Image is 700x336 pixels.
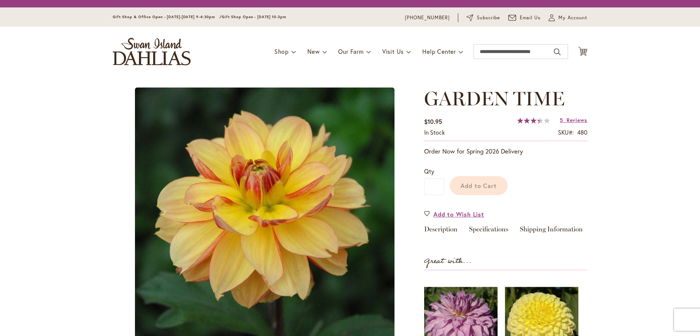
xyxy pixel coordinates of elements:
a: Specifications [469,226,508,237]
span: New [307,47,320,55]
span: Gift Shop & Office Open - [DATE]-[DATE] 9-4:30pm / [113,14,222,19]
span: Add to Wish List [433,210,484,218]
span: 5 [560,116,563,123]
span: In stock [424,128,445,136]
a: 5 Reviews [560,116,587,123]
span: Gift Shop Open - [DATE] 10-3pm [222,14,286,19]
span: Qty [424,167,434,175]
span: Reviews [567,116,587,123]
div: Availability [424,128,445,137]
p: Order Now for Spring 2026 Delivery [424,147,587,156]
a: Subscribe [466,14,500,22]
button: My Account [549,14,587,22]
span: Shop [274,47,289,55]
a: Add to Wish List [424,210,484,218]
div: Detailed Product Info [424,226,587,237]
a: store logo [113,38,191,65]
strong: SKU [558,128,574,136]
div: 480 [577,128,587,137]
a: [PHONE_NUMBER] [405,14,450,22]
span: My Account [558,14,587,22]
span: Our Farm [338,47,363,55]
span: Subscribe [477,14,500,22]
strong: Great with... [424,255,472,267]
button: Search [554,46,561,58]
a: Shipping Information [520,226,583,237]
div: 68% [517,118,550,123]
a: Email Us [508,14,541,22]
span: Email Us [520,14,541,22]
span: GARDEN TIME [424,87,565,110]
span: $10.95 [424,118,442,125]
a: Description [424,226,458,237]
span: Help Center [422,47,456,55]
span: Visit Us [382,47,404,55]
